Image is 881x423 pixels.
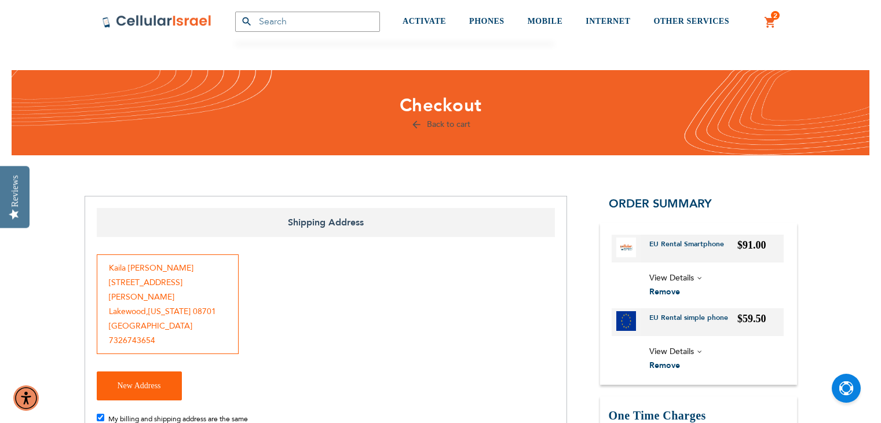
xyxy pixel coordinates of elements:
span: New Address [118,381,161,390]
span: View Details [649,346,694,357]
input: Search [235,12,380,32]
img: EU Rental Smartphone [616,238,636,257]
img: EU Rental simple phone [616,311,636,331]
span: $91.00 [737,239,766,251]
img: Cellular Israel Logo [102,14,212,28]
span: Checkout [400,93,482,118]
span: Remove [649,360,680,371]
span: PHONES [469,17,505,25]
span: $59.50 [737,313,766,324]
a: Back to cart [411,119,470,130]
div: Accessibility Menu [13,385,39,411]
div: Kaila [PERSON_NAME] [STREET_ADDRESS][PERSON_NAME] Lakewood , [US_STATE] 08701 [GEOGRAPHIC_DATA] 7... [97,254,239,354]
span: View Details [649,272,694,283]
span: Order Summary [609,196,712,211]
span: Shipping Address [97,208,555,237]
span: MOBILE [528,17,563,25]
span: OTHER SERVICES [653,17,729,25]
button: New Address [97,371,182,400]
span: 2 [773,11,777,20]
a: EU Rental Smartphone [649,239,733,258]
a: EU Rental simple phone [649,313,737,331]
a: 2 [764,16,777,30]
span: ACTIVATE [403,17,446,25]
div: Reviews [10,175,20,207]
span: INTERNET [586,17,630,25]
span: Remove [649,286,680,297]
